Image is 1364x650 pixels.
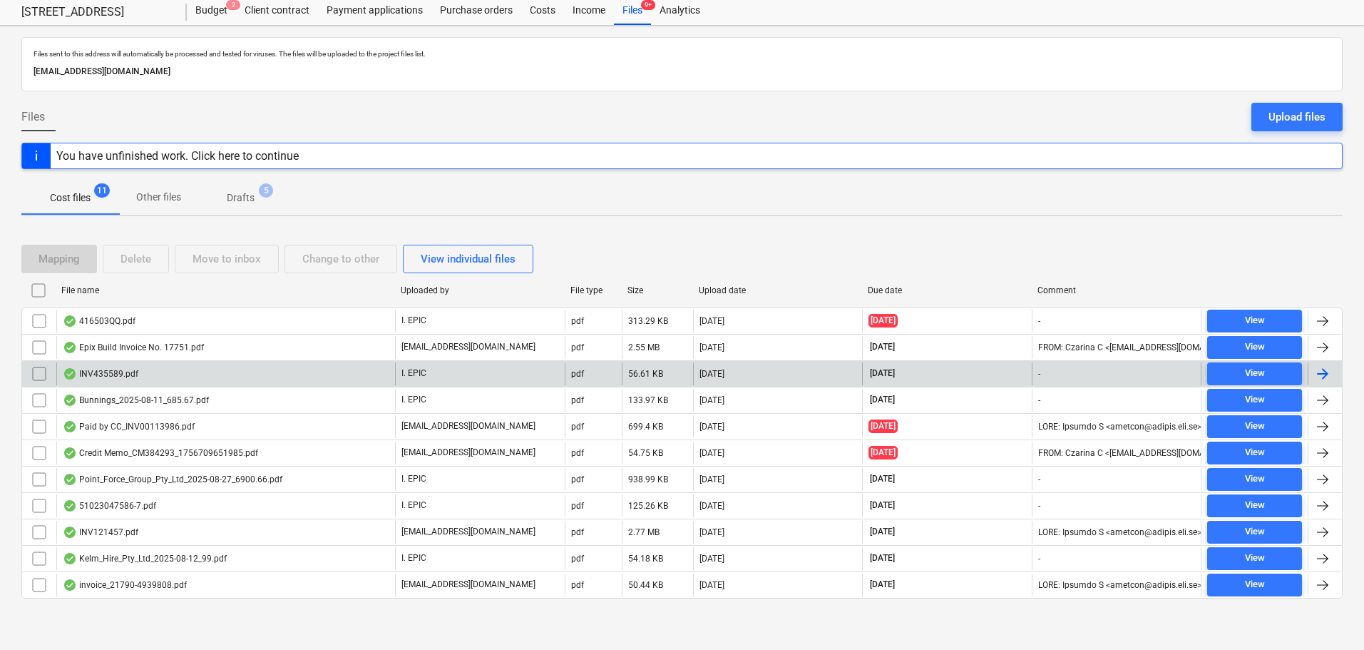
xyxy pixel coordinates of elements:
[1038,369,1040,379] div: -
[571,474,584,484] div: pdf
[627,285,687,295] div: Size
[868,314,898,327] span: [DATE]
[63,421,77,432] div: OCR finished
[868,341,896,353] span: [DATE]
[63,368,77,380] div: OCR finished
[63,395,77,406] div: OCR finished
[63,315,135,327] div: 416503QQ.pdf
[63,447,258,459] div: Credit Memo_CM384293_1756709651985.pdf
[628,369,663,379] div: 56.61 KB
[628,342,660,352] div: 2.55 MB
[1207,547,1302,570] button: View
[63,553,227,564] div: Kelm_Hire_Pty_Ltd_2025-08-12_99.pdf
[699,422,724,432] div: [DATE]
[628,527,660,537] div: 2.77 MB
[1037,285,1196,295] div: Comment
[63,500,156,512] div: 51023047586-7.pdf
[63,342,77,353] div: OCR finished
[699,285,857,295] div: Upload date
[401,341,535,353] p: [EMAIL_ADDRESS][DOMAIN_NAME]
[1038,554,1040,564] div: -
[1245,471,1265,487] div: View
[401,394,426,406] p: I. EPIC
[699,448,724,458] div: [DATE]
[1207,362,1302,385] button: View
[628,422,663,432] div: 699.4 KB
[699,580,724,590] div: [DATE]
[571,580,584,590] div: pdf
[571,501,584,511] div: pdf
[628,580,663,590] div: 50.44 KB
[570,285,616,295] div: File type
[1207,389,1302,412] button: View
[699,369,724,379] div: [DATE]
[21,5,170,20] div: [STREET_ADDRESS]
[1245,524,1265,540] div: View
[868,394,896,406] span: [DATE]
[628,501,668,511] div: 125.26 KB
[1207,494,1302,517] button: View
[571,316,584,326] div: pdf
[868,367,896,380] span: [DATE]
[401,473,426,485] p: I. EPIC
[699,474,724,484] div: [DATE]
[1251,103,1343,131] button: Upload files
[401,315,426,327] p: I. EPIC
[1207,415,1302,438] button: View
[401,285,559,295] div: Uploaded by
[1207,468,1302,491] button: View
[868,420,898,433] span: [DATE]
[63,421,195,432] div: Paid by CC_INV00113986.pdf
[1245,550,1265,567] div: View
[1245,365,1265,382] div: View
[1245,418,1265,435] div: View
[868,446,898,459] span: [DATE]
[421,250,516,268] div: View individual files
[868,552,896,564] span: [DATE]
[1245,445,1265,461] div: View
[63,527,138,538] div: INV121457.pdf
[1293,582,1364,650] iframe: Chat Widget
[699,395,724,405] div: [DATE]
[50,191,91,205] p: Cost files
[1268,108,1325,126] div: Upload files
[401,367,426,380] p: I. EPIC
[571,369,584,379] div: pdf
[628,474,668,484] div: 938.99 KB
[1038,395,1040,405] div: -
[1245,497,1265,514] div: View
[56,149,299,163] div: You have unfinished work. Click here to continue
[628,316,668,326] div: 313.29 KB
[401,499,426,512] p: I. EPIC
[1207,521,1302,544] button: View
[699,342,724,352] div: [DATE]
[868,285,1026,295] div: Due date
[868,579,896,591] span: [DATE]
[1245,577,1265,593] div: View
[227,191,255,205] p: Drafts
[61,285,389,295] div: File name
[699,501,724,511] div: [DATE]
[21,108,45,126] span: Files
[571,448,584,458] div: pdf
[34,49,1330,59] p: Files sent to this address will automatically be processed and tested for viruses. The files will...
[1245,313,1265,329] div: View
[63,342,204,353] div: Epix Build Invoice No. 17751.pdf
[63,527,77,538] div: OCR finished
[63,474,77,485] div: OCR finished
[1207,574,1302,596] button: View
[571,342,584,352] div: pdf
[63,553,77,564] div: OCR finished
[259,183,273,198] span: 5
[63,368,138,380] div: INV435589.pdf
[1038,316,1040,326] div: -
[94,183,110,198] span: 11
[1038,474,1040,484] div: -
[63,315,77,327] div: OCR finished
[136,190,181,205] p: Other files
[63,500,77,512] div: OCR finished
[571,554,584,564] div: pdf
[401,552,426,564] p: I. EPIC
[34,64,1330,79] p: [EMAIL_ADDRESS][DOMAIN_NAME]
[401,447,535,459] p: [EMAIL_ADDRESS][DOMAIN_NAME]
